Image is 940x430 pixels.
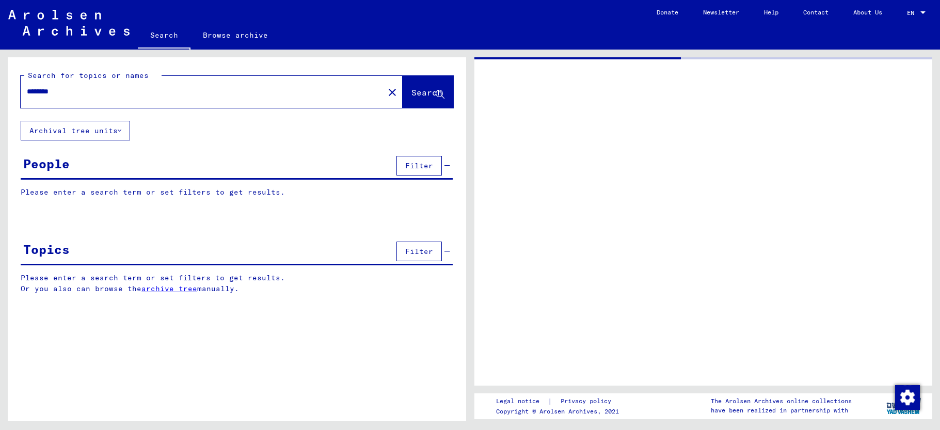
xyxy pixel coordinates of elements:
span: Filter [405,247,433,256]
img: yv_logo.png [884,393,923,419]
a: Privacy policy [552,396,624,407]
div: | [496,396,624,407]
p: Copyright © Arolsen Archives, 2021 [496,407,624,416]
p: Please enter a search term or set filters to get results. Or you also can browse the manually. [21,273,453,294]
a: Legal notice [496,396,548,407]
p: Please enter a search term or set filters to get results. [21,187,453,198]
button: Filter [396,156,442,176]
a: archive tree [141,284,197,293]
span: EN [907,9,918,17]
button: Filter [396,242,442,261]
div: People [23,154,70,173]
button: Archival tree units [21,121,130,140]
p: The Arolsen Archives online collections [711,396,852,406]
p: have been realized in partnership with [711,406,852,415]
mat-label: Search for topics or names [28,71,149,80]
a: Browse archive [190,23,280,47]
img: Arolsen_neg.svg [8,10,130,36]
a: Search [138,23,190,50]
img: Change consent [895,385,920,410]
div: Topics [23,240,70,259]
div: Change consent [895,385,919,409]
span: Search [411,87,442,98]
span: Filter [405,161,433,170]
button: Clear [382,82,403,102]
mat-icon: close [386,86,399,99]
button: Search [403,76,453,108]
